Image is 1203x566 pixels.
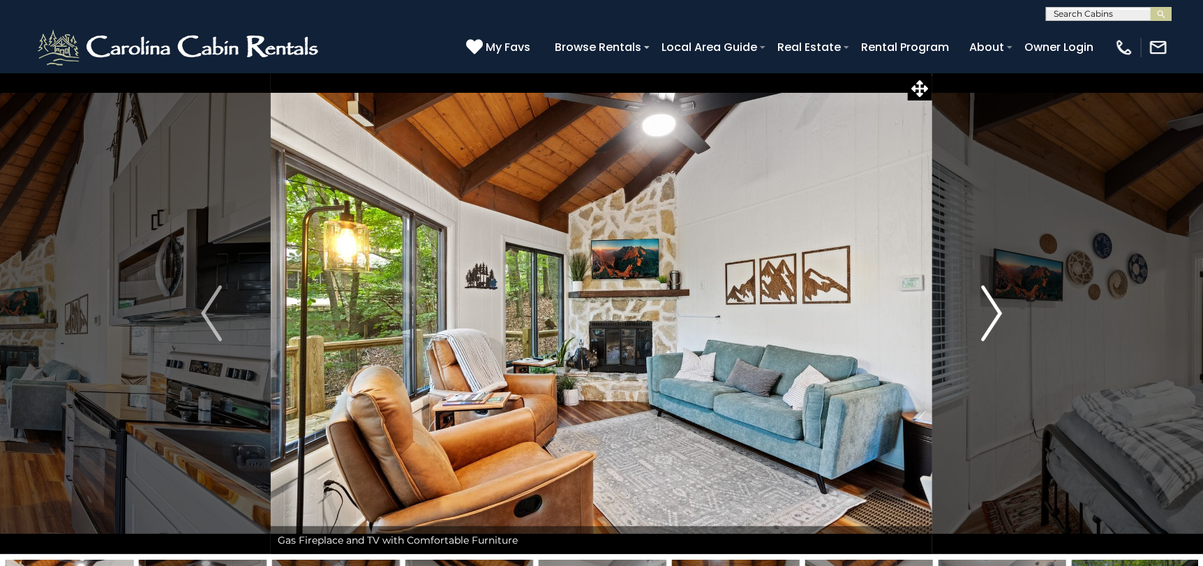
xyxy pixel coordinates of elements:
a: My Favs [466,38,534,57]
a: Owner Login [1017,35,1100,59]
span: My Favs [486,38,530,56]
button: Previous [151,73,270,554]
img: arrow [201,285,222,341]
a: Rental Program [854,35,956,59]
img: mail-regular-white.png [1149,38,1168,57]
img: White-1-2.png [35,27,324,68]
a: Real Estate [770,35,848,59]
a: About [962,35,1011,59]
button: Next [932,73,1051,554]
a: Browse Rentals [548,35,648,59]
a: Local Area Guide [655,35,764,59]
img: arrow [981,285,1002,341]
div: Gas Fireplace and TV with Comfortable Furniture [271,526,932,554]
img: phone-regular-white.png [1114,38,1134,57]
